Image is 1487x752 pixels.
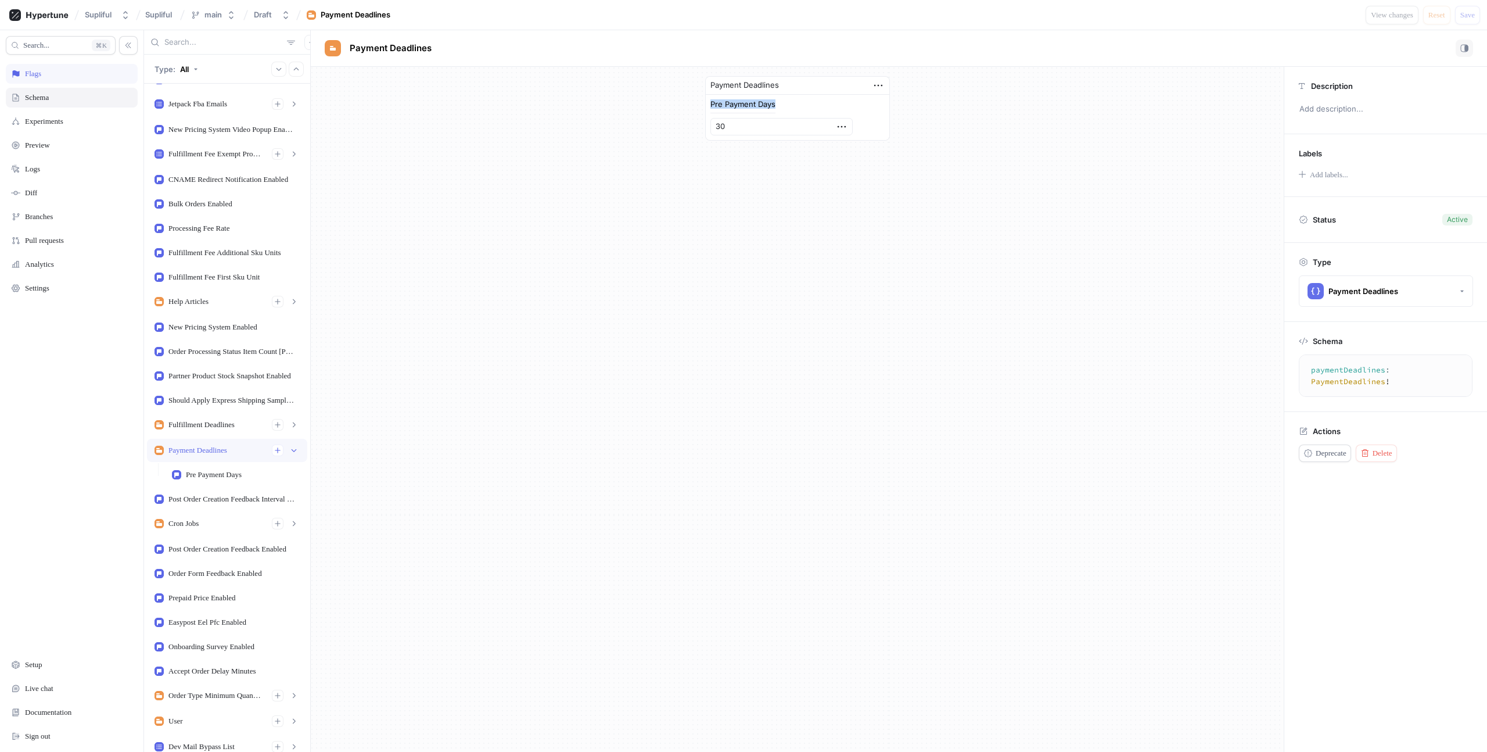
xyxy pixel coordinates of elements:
[168,618,246,627] div: Easypost Eel Pfc Enabled
[168,323,257,332] div: New Pricing System Enabled
[168,224,229,233] div: Processing Fee Rate
[23,42,49,49] span: Search...
[168,420,235,429] div: Fulfillment Deadlines
[168,446,227,455] div: Payment Deadlines
[168,297,209,306] div: Help Articles
[350,44,432,53] span: Payment Deadlines
[85,10,112,20] div: Supliful
[25,141,50,150] div: Preview
[168,371,291,381] div: Partner Product Stock Snapshot Enabled
[168,347,295,356] div: Order Processing Status Item Count [PERSON_NAME]
[168,175,288,184] div: CNAME Redirect Notification Enabled
[168,667,256,676] div: Accept Order Delay Minutes
[25,684,53,693] div: Live chat
[168,545,286,554] div: Post Order Creation Feedback Enabled
[1304,360,1477,392] textarea: paymentDeadlines: PaymentDeadlines!
[1447,214,1468,225] div: Active
[168,149,263,159] div: Fulfillment Fee Exempt Products
[1313,336,1342,346] p: Schema
[168,273,260,282] div: Fulfillment Fee First Sku Unit
[168,199,232,209] div: Bulk Orders Enabled
[25,69,41,78] div: Flags
[1294,99,1477,119] p: Add description...
[1313,212,1336,228] p: Status
[710,118,853,135] input: Enter number here
[1373,450,1392,457] span: Delete
[168,691,263,700] div: Order Type Minimum Quantities
[254,10,272,20] div: Draft
[1313,427,1341,436] p: Actions
[168,248,281,257] div: Fulfillment Fee Additional Sku Units
[1313,257,1331,267] p: Type
[92,40,110,51] div: K
[25,212,53,221] div: Branches
[180,65,189,74] div: All
[1316,450,1346,457] span: Deprecate
[1295,167,1351,182] button: Add labels...
[168,519,199,528] div: Cron Jobs
[1366,6,1418,24] button: View changes
[145,10,172,19] span: Supliful
[25,284,49,293] div: Settings
[25,164,40,174] div: Logs
[80,5,135,24] button: Supliful
[1455,6,1480,24] button: Save
[25,93,49,102] div: Schema
[168,396,295,405] div: Should Apply Express Shipping Sample Order
[168,569,262,578] div: Order Form Feedback Enabled
[710,101,775,108] div: Pre Payment Days
[710,80,779,91] div: Payment Deadlines
[25,188,37,198] div: Diff
[150,59,202,79] button: Type: All
[1310,171,1348,178] div: Add labels...
[1299,149,1322,158] p: Labels
[1299,275,1473,307] button: Payment Deadlines
[164,37,282,48] input: Search...
[25,236,64,245] div: Pull requests
[168,593,236,603] div: Prepaid Price Enabled
[25,260,54,269] div: Analytics
[271,62,286,77] button: Expand all
[249,5,295,24] button: Draft
[1356,445,1397,462] button: Delete
[168,742,235,751] div: Dev Mail Bypass List
[1311,81,1353,91] p: Description
[168,717,183,726] div: User
[25,732,51,741] div: Sign out
[168,99,227,109] div: Jetpack Fba Emails
[6,703,138,722] a: Documentation
[168,125,295,134] div: New Pricing System Video Popup Enabled
[1428,12,1445,19] span: Reset
[186,470,242,479] div: Pre Payment Days
[25,660,42,669] div: Setup
[1328,287,1398,296] div: Payment Deadlines
[1423,6,1450,24] button: Reset
[1460,12,1475,19] span: Save
[204,10,222,20] div: main
[1299,445,1351,462] button: Deprecate
[168,495,295,504] div: Post Order Creation Feedback Interval Seconds
[25,708,71,717] div: Documentation
[289,62,304,77] button: Collapse all
[6,36,116,55] button: Search...K
[321,9,390,21] div: Payment Deadlines
[168,642,254,651] div: Onboarding Survey Enabled
[155,65,175,74] p: Type:
[1371,12,1413,19] span: View changes
[25,117,63,126] div: Experiments
[186,5,240,24] button: main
